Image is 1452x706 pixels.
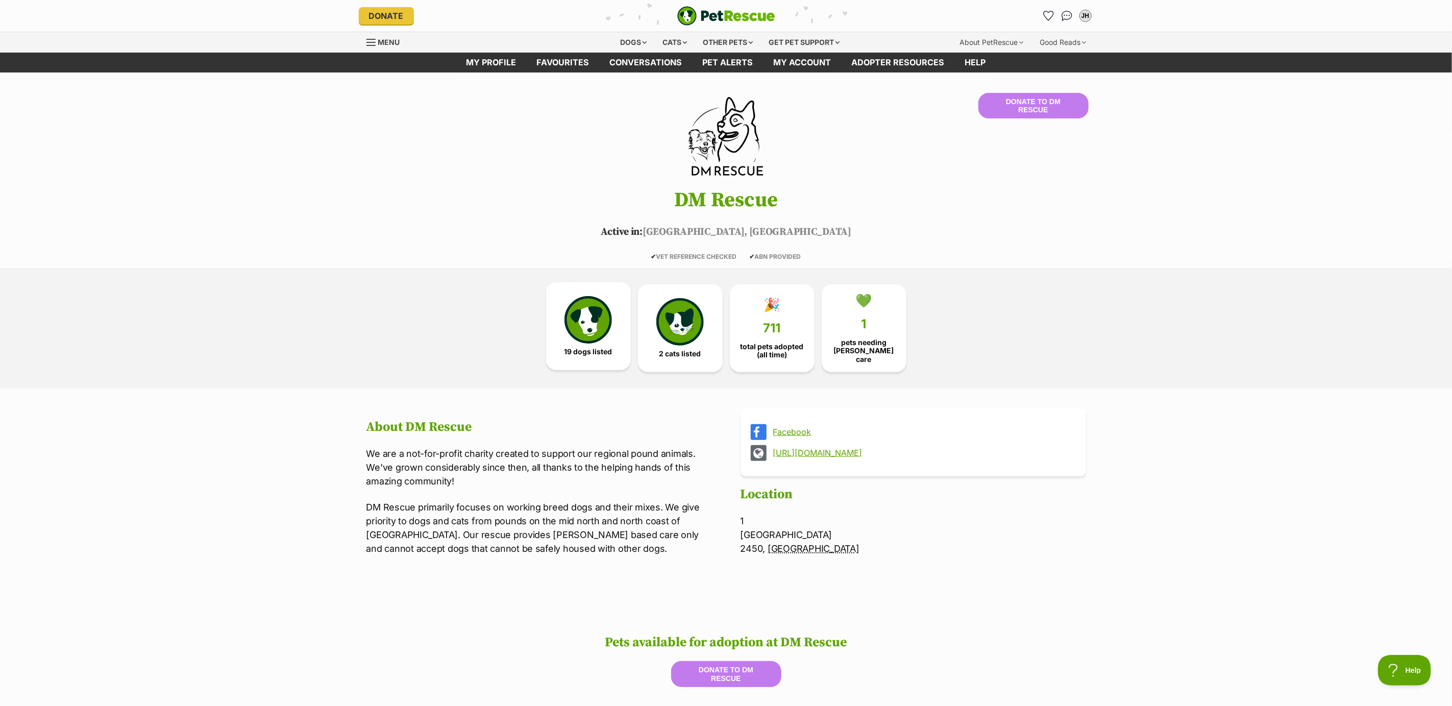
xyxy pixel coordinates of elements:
[656,298,703,345] img: cat-icon-068c71abf8fe30c970a85cd354bc8e23425d12f6e8612795f06af48be43a487a.svg
[456,53,527,72] a: My profile
[366,447,712,488] p: We are a not-for-profit charity created to support our regional pound animals. We've grown consid...
[655,32,694,53] div: Cats
[696,32,760,53] div: Other pets
[830,338,898,363] span: pets needing [PERSON_NAME] care
[351,189,1101,211] h1: DM Rescue
[677,6,775,26] img: logo-e224e6f780fb5917bec1dbf3a21bbac754714ae5b6737aabdf751b685950b380.svg
[651,253,656,260] icon: ✔
[822,284,906,372] a: 💚 1 pets needing [PERSON_NAME] care
[351,225,1101,240] p: [GEOGRAPHIC_DATA], [GEOGRAPHIC_DATA]
[842,53,955,72] a: Adopter resources
[1041,8,1057,24] a: Favourites
[613,32,654,53] div: Dogs
[739,343,806,359] span: total pets adopted (all time)
[527,53,600,72] a: Favourites
[750,253,755,260] icon: ✔
[600,53,693,72] a: conversations
[366,420,712,435] h2: About DM Rescue
[764,53,842,72] a: My account
[671,661,781,687] button: Donate to DM Rescue
[366,32,407,51] a: Menu
[1062,11,1072,21] img: chat-41dd97257d64d25036548639549fe6c8038ab92f7586957e7f3b1b290dea8141.svg
[1077,8,1094,24] button: My account
[601,226,643,238] span: Active in:
[366,500,712,555] p: DM Rescue primarily focuses on working breed dogs and their mixes. We give priority to dogs and c...
[978,93,1089,118] button: Donate to DM Rescue
[764,321,781,335] span: 711
[564,348,612,356] span: 19 dogs listed
[955,53,996,72] a: Help
[378,38,400,46] span: Menu
[1059,8,1075,24] a: Conversations
[659,350,701,358] span: 2 cats listed
[764,297,780,312] div: 🎉
[773,427,1072,436] a: Facebook
[768,543,859,554] abbr: New South Wales
[1080,11,1091,21] div: JH
[741,516,744,526] span: 1
[359,7,414,25] a: Donate
[1378,655,1432,686] iframe: Help Scout Beacon - Open
[564,296,611,343] img: petrescue-icon-eee76f85a60ef55c4a1927667547b313a7c0e82042636edf73dce9c88f694885.svg
[677,6,775,26] a: PetRescue
[741,529,832,540] span: [GEOGRAPHIC_DATA]
[1033,32,1094,53] div: Good Reads
[1041,8,1094,24] ul: Account quick links
[856,293,872,308] div: 💚
[741,543,766,554] span: 2450,
[10,635,1442,650] h2: Pets available for adoption at DM Rescue
[638,284,723,372] a: 2 cats listed
[862,317,867,331] span: 1
[741,487,1086,502] h2: Location
[773,448,1072,457] a: [URL][DOMAIN_NAME]
[750,253,801,260] span: ABN PROVIDED
[546,282,631,370] a: 19 dogs listed
[668,93,784,180] img: DM Rescue
[761,32,847,53] div: Get pet support
[953,32,1031,53] div: About PetRescue
[730,284,815,372] a: 🎉 711 total pets adopted (all time)
[693,53,764,72] a: Pet alerts
[651,253,737,260] span: VET REFERENCE CHECKED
